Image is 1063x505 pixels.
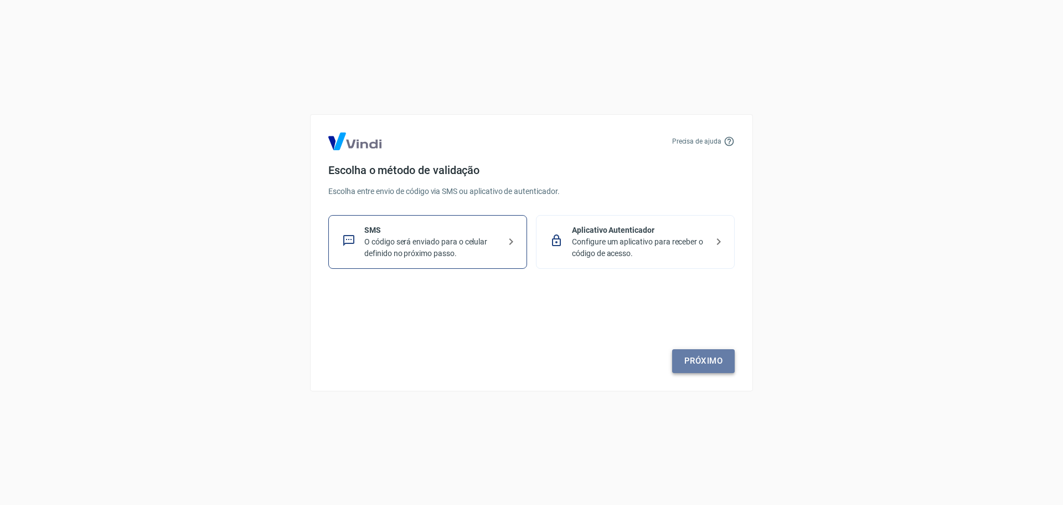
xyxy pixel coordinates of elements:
p: Configure um aplicativo para receber o código de acesso. [572,236,708,259]
p: Aplicativo Autenticador [572,225,708,236]
img: Logo Vind [328,132,381,150]
p: SMS [364,225,500,236]
p: O código será enviado para o celular definido no próximo passo. [364,236,500,259]
div: SMSO código será enviado para o celular definido no próximo passo. [328,215,527,269]
p: Precisa de ajuda [672,136,721,146]
p: Escolha entre envio de código via SMS ou aplicativo de autenticador. [328,186,735,197]
a: Próximo [672,349,735,373]
h4: Escolha o método de validação [328,164,735,177]
div: Aplicativo AutenticadorConfigure um aplicativo para receber o código de acesso. [536,215,735,269]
